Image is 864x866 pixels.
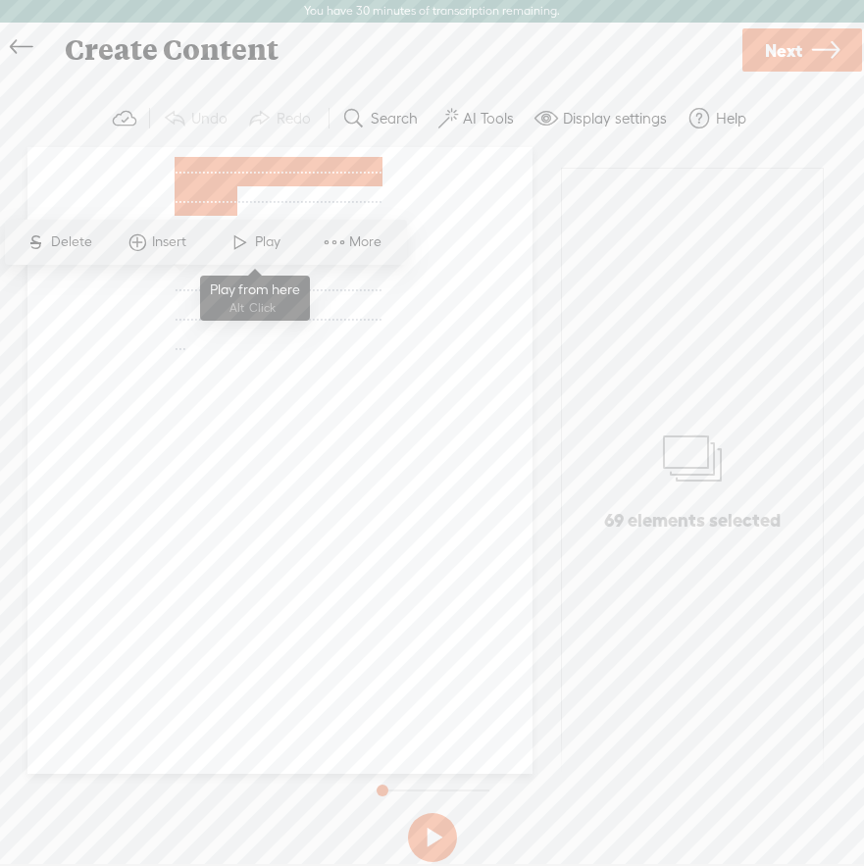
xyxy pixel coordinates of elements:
span: · [229,216,233,245]
span: · [363,186,367,216]
span: · [371,304,375,333]
span: · [249,216,253,245]
span: · [371,275,375,304]
span: · [261,186,265,216]
span: · [222,304,226,333]
label: AI Tools [463,109,514,128]
span: · [202,186,206,216]
span: · [367,216,371,245]
span: · [335,186,339,216]
span: · [355,275,359,304]
span: · [328,216,331,245]
span: · [218,275,222,304]
span: · [320,304,324,333]
span: · [320,157,324,186]
span: · [249,275,253,304]
span: · [335,216,339,245]
span: · [331,186,335,216]
span: · [359,216,363,245]
span: · [241,275,245,304]
span: · [182,333,186,363]
span: · [284,304,288,333]
span: · [355,186,359,216]
span: · [210,186,214,216]
span: · [347,275,351,304]
span: · [190,275,194,304]
span: · [292,304,296,333]
span: · [312,304,316,333]
span: · [198,304,202,333]
span: · [273,216,277,245]
span: · [363,157,367,186]
span: · [335,275,339,304]
button: AI Tools [431,99,527,138]
span: · [257,216,261,245]
span: · [222,186,226,216]
span: · [206,216,210,245]
span: · [379,304,382,333]
span: · [288,157,292,186]
span: · [233,186,237,216]
span: · [273,186,277,216]
span: · [210,157,214,186]
span: · [316,304,320,333]
span: · [379,157,382,186]
span: · [214,186,218,216]
span: · [226,157,229,186]
span: · [347,157,351,186]
span: · [245,186,249,216]
span: · [280,216,284,245]
span: · [226,186,229,216]
label: Redo [277,109,311,128]
span: · [202,216,206,245]
span: · [198,275,202,304]
span: · [280,304,284,333]
span: · [218,216,222,245]
span: · [226,304,229,333]
span: · [335,304,339,333]
span: · [351,275,355,304]
span: · [249,186,253,216]
span: · [229,157,233,186]
span: · [253,186,257,216]
span: · [375,275,379,304]
span: · [186,157,190,186]
span: · [367,157,371,186]
span: · [351,216,355,245]
span: · [253,157,257,186]
span: Delete [51,232,97,252]
span: · [229,304,233,333]
span: · [273,157,277,186]
span: · [245,275,249,304]
span: · [300,157,304,186]
span: · [308,186,312,216]
span: · [300,275,304,304]
span: · [339,304,343,333]
span: · [324,304,328,333]
span: · [375,304,379,333]
span: · [202,304,206,333]
span: · [277,186,280,216]
span: · [237,157,241,186]
span: · [312,186,316,216]
span: · [292,275,296,304]
span: · [367,186,371,216]
span: · [343,186,347,216]
span: · [269,275,273,304]
span: · [269,304,273,333]
span: · [194,275,198,304]
span: · [175,216,178,245]
span: · [265,157,269,186]
span: · [280,275,284,304]
span: · [371,186,375,216]
span: · [351,157,355,186]
span: · [253,275,257,304]
span: · [198,216,202,245]
span: · [277,275,280,304]
span: · [237,275,241,304]
span: · [284,157,288,186]
span: · [304,157,308,186]
span: · [257,304,261,333]
span: · [363,275,367,304]
span: · [257,275,261,304]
